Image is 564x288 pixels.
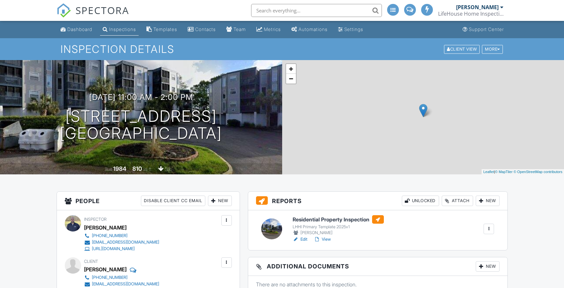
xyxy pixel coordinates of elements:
[84,281,159,287] a: [EMAIL_ADDRESS][DOMAIN_NAME]
[476,196,500,206] div: New
[208,196,232,206] div: New
[514,170,562,174] a: © OpenStreetMap contributors
[144,24,180,36] a: Templates
[286,64,296,74] a: Zoom in
[92,240,159,245] div: [EMAIL_ADDRESS][DOMAIN_NAME]
[60,43,503,55] h1: Inspection Details
[289,24,330,36] a: Automations (Advanced)
[92,275,128,280] div: [PHONE_NUMBER]
[344,26,363,32] div: Settings
[84,274,159,281] a: [PHONE_NUMBER]
[233,26,246,32] div: Team
[84,264,127,274] div: [PERSON_NAME]
[314,236,331,243] a: View
[58,24,95,36] a: Dashboard
[84,223,127,232] div: [PERSON_NAME]
[495,170,513,174] a: © MapTiler
[195,26,216,32] div: Contacts
[84,239,159,246] a: [EMAIL_ADDRESS][DOMAIN_NAME]
[109,26,136,32] div: Inspections
[113,165,126,172] div: 1984
[443,46,481,51] a: Client View
[335,24,366,36] a: Settings
[92,246,135,251] div: [URL][DOMAIN_NAME]
[57,9,129,23] a: SPECTORA
[89,93,193,102] h3: [DATE] 11:00 am - 2:00 pm
[60,108,222,142] h1: [STREET_ADDRESS] [GEOGRAPHIC_DATA]
[293,236,307,243] a: Edit
[105,167,112,172] span: Built
[248,192,507,210] h3: Reports
[84,217,107,222] span: Inspector
[57,3,71,18] img: The Best Home Inspection Software - Spectora
[141,196,205,206] div: Disable Client CC Email
[482,169,564,175] div: |
[143,167,152,172] span: sq. ft.
[293,230,384,236] div: [PERSON_NAME]
[286,74,296,84] a: Zoom out
[132,165,142,172] div: 810
[438,10,504,17] div: LifeHouse Home Inspections
[444,45,480,54] div: Client View
[84,232,159,239] a: [PHONE_NUMBER]
[456,4,499,10] div: [PERSON_NAME]
[402,196,439,206] div: Unlocked
[483,170,494,174] a: Leaflet
[185,24,218,36] a: Contacts
[264,26,281,32] div: Metrics
[248,257,507,276] h3: Additional Documents
[84,246,159,252] a: [URL][DOMAIN_NAME]
[224,24,248,36] a: Team
[476,261,500,272] div: New
[256,281,500,288] p: There are no attachments to this inspection.
[153,26,177,32] div: Templates
[293,224,384,230] div: LHHI Primary Template 2025v1
[67,26,92,32] div: Dashboard
[460,24,506,36] a: Support Center
[299,26,328,32] div: Automations
[76,3,129,17] span: SPECTORA
[482,45,503,54] div: More
[293,215,384,236] a: Residential Property Inspection LHHI Primary Template 2025v1 [PERSON_NAME]
[442,196,473,206] div: Attach
[100,24,139,36] a: Inspections
[165,167,172,172] span: slab
[92,281,159,287] div: [EMAIL_ADDRESS][DOMAIN_NAME]
[57,192,240,210] h3: People
[469,26,504,32] div: Support Center
[293,215,384,224] h6: Residential Property Inspection
[251,4,382,17] input: Search everything...
[254,24,283,36] a: Metrics
[92,233,128,238] div: [PHONE_NUMBER]
[84,259,98,264] span: Client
